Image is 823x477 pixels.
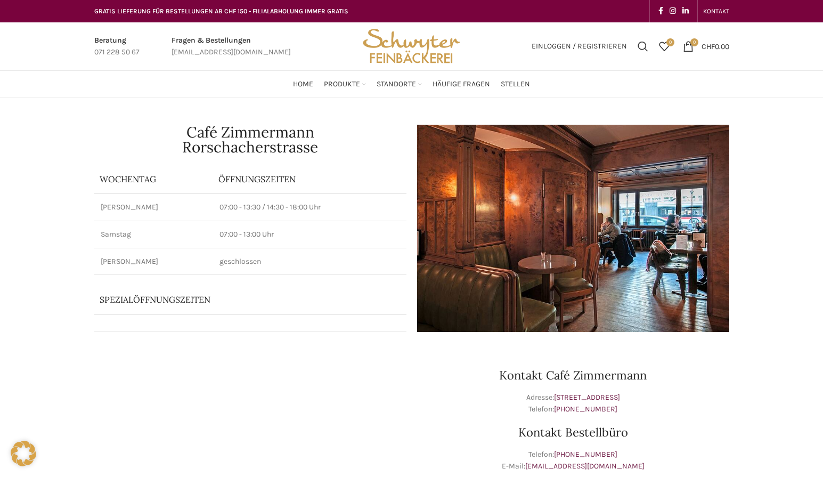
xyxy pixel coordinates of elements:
a: Home [293,74,313,95]
p: Spezialöffnungszeiten [100,294,371,305]
a: KONTAKT [703,1,729,22]
p: Samstag [101,229,207,240]
a: Häufige Fragen [433,74,490,95]
span: 0 [666,38,674,46]
a: [EMAIL_ADDRESS][DOMAIN_NAME] [525,462,645,471]
div: Meine Wunschliste [654,36,675,57]
a: Produkte [324,74,366,95]
p: ÖFFNUNGSZEITEN [218,173,401,185]
a: Site logo [359,41,463,50]
p: Telefon: E-Mail: [417,449,729,473]
a: Infobox link [172,35,291,59]
span: Häufige Fragen [433,79,490,90]
span: Standorte [377,79,416,90]
h1: Café Zimmermann Rorschacherstrasse [94,125,406,155]
span: CHF [702,42,715,51]
a: Stellen [501,74,530,95]
a: [PHONE_NUMBER] [554,450,617,459]
p: 07:00 - 13:30 / 14:30 - 18:00 Uhr [219,202,400,213]
a: 0 [654,36,675,57]
span: Home [293,79,313,90]
span: 0 [690,38,698,46]
a: Instagram social link [666,4,679,19]
p: 07:00 - 13:00 Uhr [219,229,400,240]
a: 0 CHF0.00 [678,36,735,57]
a: Infobox link [94,35,140,59]
bdi: 0.00 [702,42,729,51]
div: Main navigation [89,74,735,95]
a: Standorte [377,74,422,95]
p: Wochentag [100,173,208,185]
h3: Kontakt Bestellbüro [417,426,729,438]
h3: Kontakt Café Zimmermann [417,369,729,381]
p: geschlossen [219,256,400,267]
a: [PHONE_NUMBER] [554,405,617,414]
span: GRATIS LIEFERUNG FÜR BESTELLUNGEN AB CHF 150 - FILIALABHOLUNG IMMER GRATIS [94,7,348,15]
img: Bäckerei Schwyter [359,22,463,70]
a: Einloggen / Registrieren [526,36,632,57]
div: Secondary navigation [698,1,735,22]
a: Suchen [632,36,654,57]
a: Linkedin social link [679,4,692,19]
a: [STREET_ADDRESS] [554,393,620,402]
span: Stellen [501,79,530,90]
span: KONTAKT [703,7,729,15]
span: Einloggen / Registrieren [532,43,627,50]
a: Facebook social link [655,4,666,19]
p: [PERSON_NAME] [101,256,207,267]
p: [PERSON_NAME] [101,202,207,213]
span: Produkte [324,79,360,90]
p: Adresse: Telefon: [417,392,729,416]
